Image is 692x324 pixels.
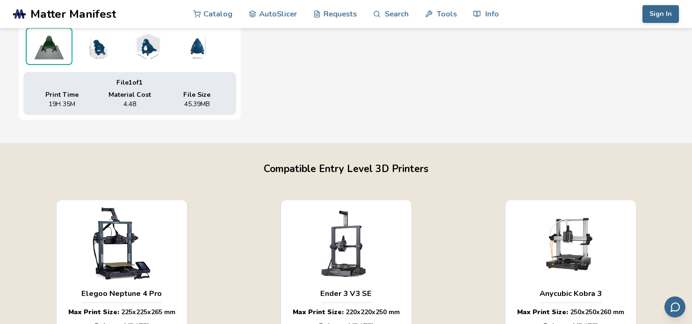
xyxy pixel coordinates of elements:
span: Print Time [45,91,79,99]
span: 4.48 [123,101,136,108]
div: 220 x 220 x 250 mm [293,308,400,317]
strong: Max Print Size: [68,308,119,317]
span: Matter Manifest [30,7,116,21]
img: 1_3D_Dimensions [75,28,122,65]
h3: Ender 3 V3 SE [320,289,372,298]
img: Elegoo Neptune 4 Pro [73,207,170,280]
span: 19H 35M [49,101,75,108]
h3: Elegoo Neptune 4 Pro [81,289,162,298]
span: Material Cost [108,91,151,99]
button: Send feedback via email [664,296,685,317]
strong: Max Print Size: [517,308,568,317]
div: File 1 of 1 [30,79,229,86]
h3: Anycubic Kobra 3 [540,289,602,298]
div: 250 x 250 x 260 mm [517,308,624,317]
span: 45.39 MB [184,101,210,108]
button: Sign In [642,5,679,23]
div: 225 x 225 x 265 mm [68,308,175,317]
h2: Compatible Entry Level 3D Printers [9,162,683,176]
img: Anycubic Kobra 3 [522,207,619,280]
span: File Size [183,91,210,99]
img: Ender 3 V3 SE [298,207,395,280]
img: 1_Print_Preview [27,29,72,64]
img: 1_3D_Dimensions [173,28,220,65]
img: 1_3D_Dimensions [124,28,171,65]
strong: Max Print Size: [293,308,344,317]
